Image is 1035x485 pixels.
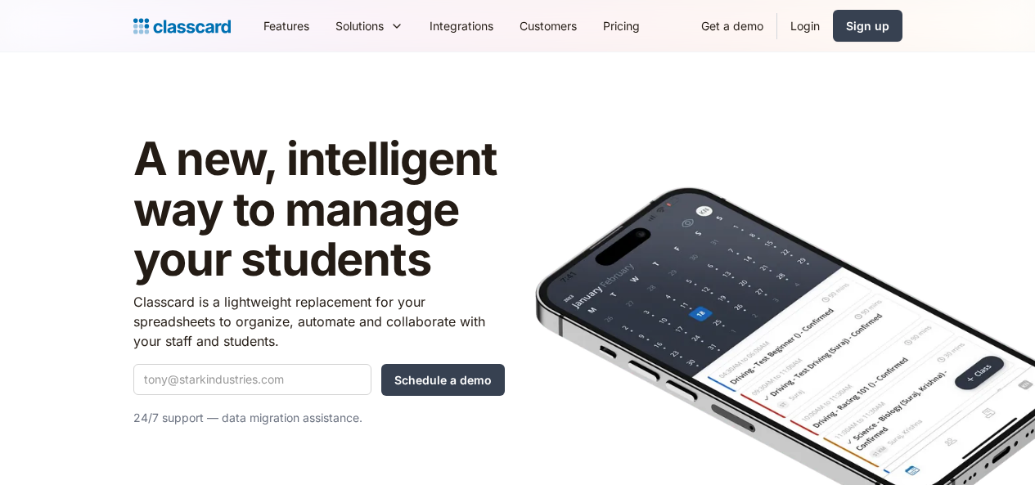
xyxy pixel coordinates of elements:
a: Pricing [590,7,653,44]
a: Login [777,7,833,44]
a: Get a demo [688,7,776,44]
p: Classcard is a lightweight replacement for your spreadsheets to organize, automate and collaborat... [133,292,505,351]
div: Solutions [335,17,384,34]
form: Quick Demo Form [133,364,505,396]
a: home [133,15,231,38]
p: 24/7 support — data migration assistance. [133,408,505,428]
div: Solutions [322,7,416,44]
h1: A new, intelligent way to manage your students [133,134,505,285]
a: Customers [506,7,590,44]
input: tony@starkindustries.com [133,364,371,395]
input: Schedule a demo [381,364,505,396]
a: Integrations [416,7,506,44]
a: Sign up [833,10,902,42]
a: Features [250,7,322,44]
div: Sign up [846,17,889,34]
